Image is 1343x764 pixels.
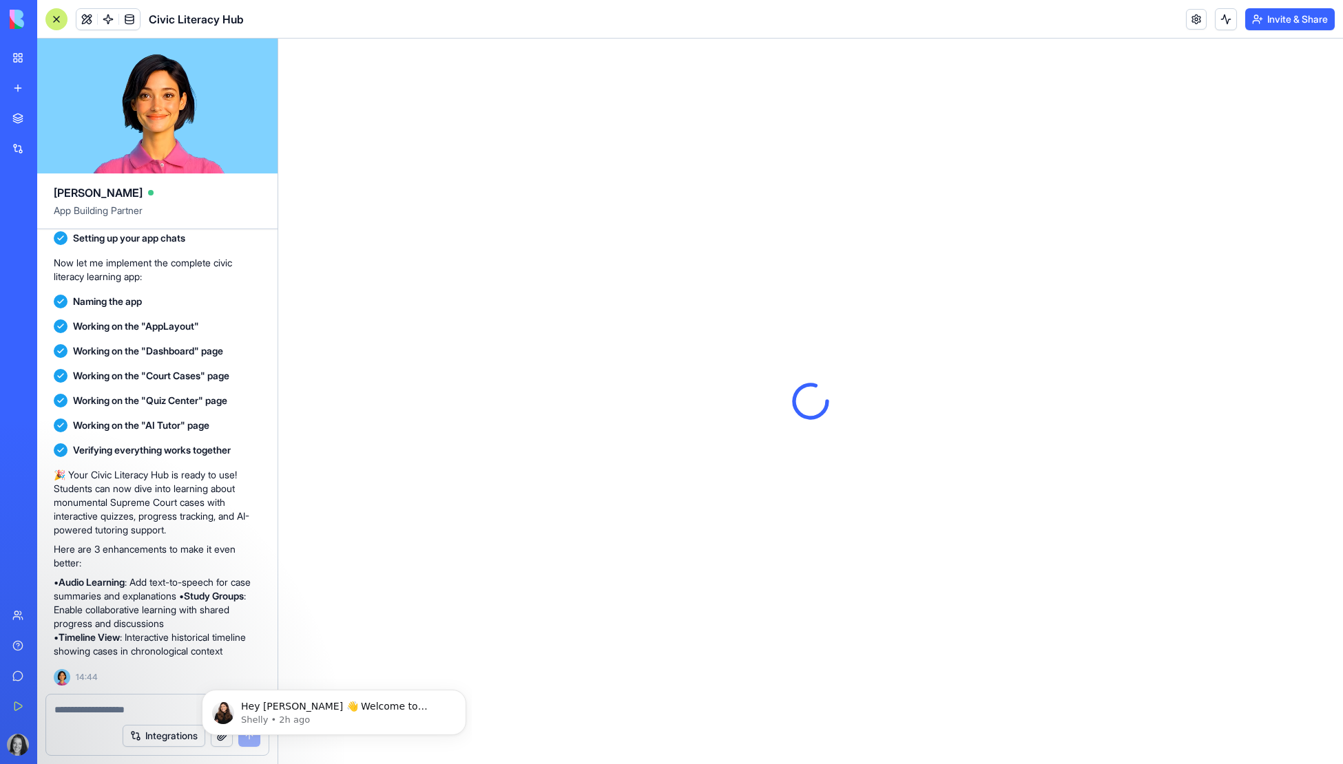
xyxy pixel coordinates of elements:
[73,295,142,308] span: Naming the app
[76,672,98,683] span: 14:44
[196,661,472,757] iframe: Intercom notifications message
[59,631,120,643] strong: Timeline View
[73,418,209,432] span: Working on the "AI Tutor" page
[54,184,143,201] span: [PERSON_NAME]
[54,575,261,658] p: • : Add text-to-speech for case summaries and explanations • : Enable collaborative learning with...
[54,256,261,284] p: Now let me implement the complete civic literacy learning app:
[54,542,261,570] p: Here are 3 enhancements to make it even better:
[54,669,70,686] img: Ella_00000_wcx2te.png
[59,576,125,588] strong: Audio Learning
[73,231,185,245] span: Setting up your app chats
[123,725,205,747] button: Integrations
[54,468,261,537] p: 🎉 Your Civic Literacy Hub is ready to use! Students can now dive into learning about monumental S...
[1245,8,1335,30] button: Invite & Share
[149,11,244,28] span: Civic Literacy Hub
[73,319,199,333] span: Working on the "AppLayout"
[73,394,227,407] span: Working on the "Quiz Center" page
[184,590,244,602] strong: Study Groups
[73,344,223,358] span: Working on the "Dashboard" page
[7,734,29,756] img: ACg8ocKZ1SsoyYoUn07uWhuxwTJ2H1qRUQdkwSfx1AYt91TMJflkRM6-=s96-c
[73,443,231,457] span: Verifying everything works together
[54,204,261,229] span: App Building Partner
[10,10,95,29] img: logo
[73,369,229,383] span: Working on the "Court Cases" page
